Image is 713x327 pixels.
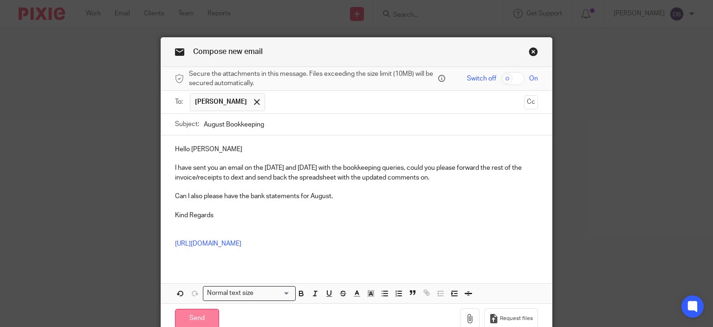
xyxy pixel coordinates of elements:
span: [PERSON_NAME] [195,97,247,107]
span: Normal text size [205,288,256,298]
p: Can I also please have the bank statements for August. [175,192,538,201]
p: Kind Regards [175,211,538,220]
label: To: [175,97,185,107]
span: On [529,74,538,83]
div: Search for option [203,286,296,300]
span: Compose new email [193,48,263,55]
input: Search for option [257,288,290,298]
button: Cc [524,95,538,109]
a: [URL][DOMAIN_NAME] [175,240,241,247]
p: Hello [PERSON_NAME] [175,145,538,154]
span: Request files [500,315,533,322]
span: Secure the attachments in this message. Files exceeding the size limit (10MB) will be secured aut... [189,69,436,88]
span: Switch off [467,74,496,83]
p: I have sent you an email on the [DATE] and [DATE] with the bookkeeping queries, could you please ... [175,163,538,182]
label: Subject: [175,120,199,129]
a: Close this dialog window [529,47,538,60]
